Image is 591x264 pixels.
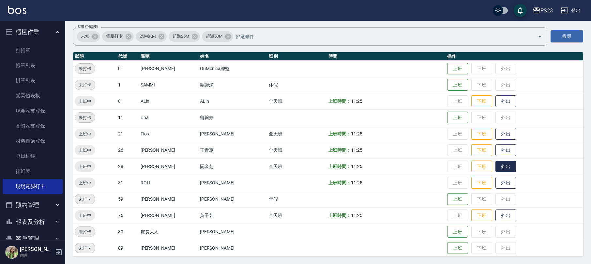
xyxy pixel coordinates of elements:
td: 0 [116,60,139,77]
th: 代號 [116,52,139,61]
span: 11:25 [351,164,362,169]
input: 篩選條件 [234,31,526,42]
button: 預約管理 [3,196,63,213]
td: 8 [116,93,139,109]
button: 下班 [471,144,492,156]
td: [PERSON_NAME] [139,142,198,158]
td: [PERSON_NAME] [139,60,198,77]
div: PS23 [540,7,553,15]
td: 休假 [267,77,326,93]
button: 下班 [471,177,492,189]
td: [PERSON_NAME] [198,224,267,240]
b: 上班時間： [328,180,351,185]
div: 超過25M [169,31,200,42]
td: 黃子芸 [198,207,267,224]
td: 全天班 [267,142,326,158]
td: 26 [116,142,139,158]
td: 21 [116,126,139,142]
td: 89 [116,240,139,256]
td: Una [139,109,198,126]
div: 超過50M [202,31,233,42]
h5: [PERSON_NAME] [20,246,53,253]
span: 超過50M [202,33,226,39]
b: 上班時間： [328,164,351,169]
td: 75 [116,207,139,224]
td: OuMonica總監 [198,60,267,77]
th: 班別 [267,52,326,61]
button: 外出 [495,177,516,189]
button: 上班 [447,226,468,238]
td: 處長大人 [139,224,198,240]
button: 外出 [495,144,516,156]
td: 年假 [267,191,326,207]
span: 超過25M [169,33,193,39]
td: 28 [116,158,139,175]
a: 材料自購登錄 [3,133,63,148]
td: 1 [116,77,139,93]
span: 未知 [77,33,93,39]
span: 未打卡 [75,82,95,88]
td: 11 [116,109,139,126]
td: [PERSON_NAME] [139,207,198,224]
span: 11:25 [351,148,362,153]
button: 下班 [471,128,492,140]
a: 帳單列表 [3,58,63,73]
span: 25M以內 [136,33,160,39]
td: 59 [116,191,139,207]
td: 曾琬婷 [198,109,267,126]
a: 營業儀表板 [3,88,63,103]
th: 姓名 [198,52,267,61]
div: 25M以內 [136,31,167,42]
b: 上班時間： [328,131,351,136]
button: 上班 [447,112,468,124]
button: 外出 [495,128,516,140]
td: 全天班 [267,207,326,224]
button: 外出 [495,95,516,107]
span: 未打卡 [75,114,95,121]
button: 搜尋 [551,30,583,42]
td: Flora [139,126,198,142]
span: 11:25 [351,213,362,218]
button: 櫃檯作業 [3,23,63,40]
button: 登出 [558,5,583,17]
td: [PERSON_NAME] [139,240,198,256]
td: ALin [198,93,267,109]
a: 排班表 [3,164,63,179]
button: 上班 [447,193,468,205]
td: [PERSON_NAME] [198,191,267,207]
td: [PERSON_NAME] [198,126,267,142]
a: 現場電腦打卡 [3,179,63,194]
label: 篩選打卡記錄 [78,24,98,29]
th: 暱稱 [139,52,198,61]
button: 上班 [447,79,468,91]
b: 上班時間： [328,213,351,218]
span: 11:25 [351,131,362,136]
td: 全天班 [267,158,326,175]
button: 報表及分析 [3,213,63,230]
a: 打帳單 [3,43,63,58]
button: 外出 [495,161,516,172]
span: 11:25 [351,180,362,185]
button: Open [535,31,545,42]
b: 上班時間： [328,99,351,104]
span: 未打卡 [75,196,95,203]
th: 時間 [327,52,446,61]
td: 阮金芝 [198,158,267,175]
span: 上班中 [75,179,95,186]
span: 上班中 [75,98,95,105]
p: 副理 [20,253,53,258]
td: 31 [116,175,139,191]
div: 未知 [77,31,100,42]
td: [PERSON_NAME] [139,158,198,175]
span: 上班中 [75,163,95,170]
span: 上班中 [75,212,95,219]
button: 上班 [447,63,468,75]
span: 未打卡 [75,65,95,72]
td: 王青惠 [198,142,267,158]
button: 下班 [471,95,492,107]
button: PS23 [530,4,555,17]
a: 高階收支登錄 [3,118,63,133]
span: 未打卡 [75,228,95,235]
img: Logo [8,6,26,14]
button: 上班 [447,242,468,254]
